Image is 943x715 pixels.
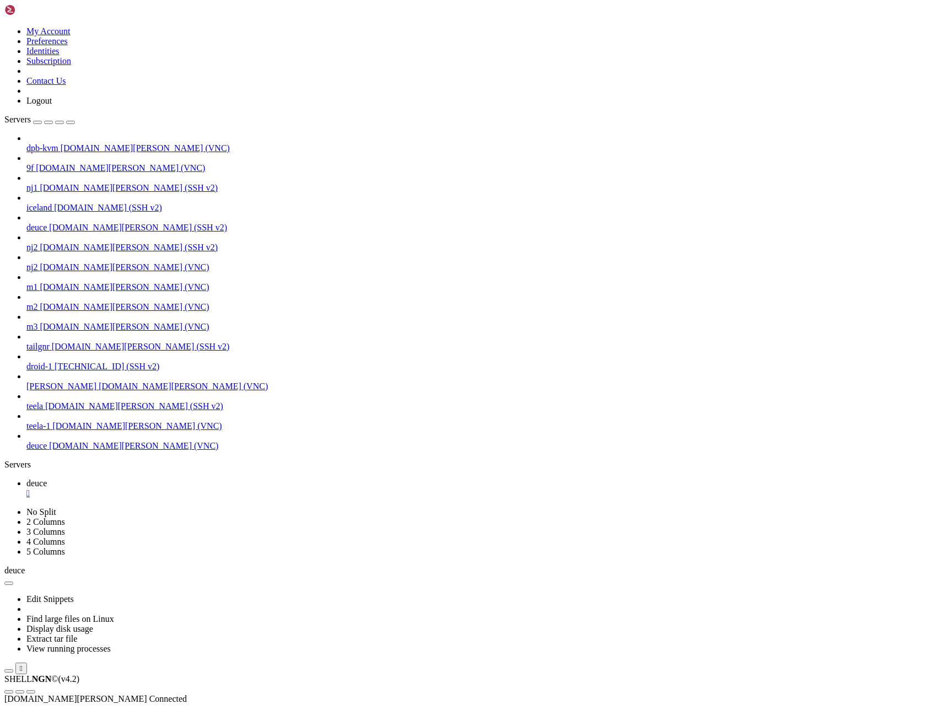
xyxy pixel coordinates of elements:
a: Extract tar file [26,634,77,643]
a: Contact Us [26,76,66,85]
span: [DOMAIN_NAME][PERSON_NAME] (VNC) [61,143,230,153]
li: nj1 [DOMAIN_NAME][PERSON_NAME] (SSH v2) [26,173,939,193]
span: [DOMAIN_NAME][PERSON_NAME] (SSH v2) [52,342,230,351]
li: 9f [DOMAIN_NAME][PERSON_NAME] (VNC) [26,153,939,173]
li: teela-1 [DOMAIN_NAME][PERSON_NAME] (VNC) [26,411,939,431]
a: nj2 [DOMAIN_NAME][PERSON_NAME] (VNC) [26,262,939,272]
span: m3 [26,322,37,331]
span: dpb-kvm [26,143,58,153]
a: 9f [DOMAIN_NAME][PERSON_NAME] (VNC) [26,163,939,173]
div:  [20,664,23,673]
li: [PERSON_NAME] [DOMAIN_NAME][PERSON_NAME] (VNC) [26,372,939,391]
li: tailgnr [DOMAIN_NAME][PERSON_NAME] (SSH v2) [26,332,939,352]
span: Servers [4,115,31,124]
span: iceland [26,203,52,212]
li: m3 [DOMAIN_NAME][PERSON_NAME] (VNC) [26,312,939,332]
a: nj1 [DOMAIN_NAME][PERSON_NAME] (SSH v2) [26,183,939,193]
span: m1 [26,282,37,292]
a: deuce [DOMAIN_NAME][PERSON_NAME] (SSH v2) [26,223,939,233]
span: nj1 [26,183,37,192]
a: teela [DOMAIN_NAME][PERSON_NAME] (SSH v2) [26,401,939,411]
span: [DOMAIN_NAME][PERSON_NAME] (VNC) [99,381,268,391]
li: m2 [DOMAIN_NAME][PERSON_NAME] (VNC) [26,292,939,312]
span: [DOMAIN_NAME][PERSON_NAME] (SSH v2) [40,183,218,192]
span: deuce [26,223,47,232]
a: Edit Snippets [26,594,74,604]
div: Servers [4,460,939,470]
a: 3 Columns [26,527,65,536]
span: [DOMAIN_NAME][PERSON_NAME] (VNC) [36,163,205,173]
span: [DOMAIN_NAME][PERSON_NAME] (VNC) [40,302,209,311]
a: [PERSON_NAME] [DOMAIN_NAME][PERSON_NAME] (VNC) [26,381,939,391]
span: [TECHNICAL_ID] (SSH v2) [55,362,159,371]
span: m2 [26,302,37,311]
span: droid-1 [26,362,52,371]
span: [DOMAIN_NAME][PERSON_NAME] (VNC) [40,282,209,292]
span: teela-1 [26,421,51,431]
a: 5 Columns [26,547,65,556]
li: nj2 [DOMAIN_NAME][PERSON_NAME] (VNC) [26,252,939,272]
span: deuce [26,479,47,488]
li: iceland [DOMAIN_NAME] (SSH v2) [26,193,939,213]
img: Shellngn [4,4,68,15]
a: 2 Columns [26,517,65,526]
span: [DOMAIN_NAME][PERSON_NAME] (VNC) [53,421,222,431]
a: No Split [26,507,56,517]
a: deuce [26,479,939,498]
span: [DOMAIN_NAME][PERSON_NAME] (VNC) [49,441,218,450]
a: m2 [DOMAIN_NAME][PERSON_NAME] (VNC) [26,302,939,312]
a: Find large files on Linux [26,614,114,623]
span: nj2 [26,262,37,272]
span: tailgnr [26,342,50,351]
a: deuce [DOMAIN_NAME][PERSON_NAME] (VNC) [26,441,939,451]
a: Display disk usage [26,624,93,633]
span: deuce [4,566,25,575]
li: m1 [DOMAIN_NAME][PERSON_NAME] (VNC) [26,272,939,292]
span: teela [26,401,43,411]
a: m1 [DOMAIN_NAME][PERSON_NAME] (VNC) [26,282,939,292]
span: deuce [26,441,47,450]
a: 4 Columns [26,537,65,546]
a: iceland [DOMAIN_NAME] (SSH v2) [26,203,939,213]
a: Subscription [26,56,71,66]
a: dpb-kvm [DOMAIN_NAME][PERSON_NAME] (VNC) [26,143,939,153]
a: Servers [4,115,75,124]
span: [DOMAIN_NAME] (SSH v2) [54,203,162,212]
a: tailgnr [DOMAIN_NAME][PERSON_NAME] (SSH v2) [26,342,939,352]
li: deuce [DOMAIN_NAME][PERSON_NAME] (SSH v2) [26,213,939,233]
a: nj2 [DOMAIN_NAME][PERSON_NAME] (SSH v2) [26,243,939,252]
a: m3 [DOMAIN_NAME][PERSON_NAME] (VNC) [26,322,939,332]
a: My Account [26,26,71,36]
a: droid-1 [TECHNICAL_ID] (SSH v2) [26,362,939,372]
a: Identities [26,46,60,56]
span: [DOMAIN_NAME][PERSON_NAME] (SSH v2) [49,223,227,232]
span: [DOMAIN_NAME][PERSON_NAME] (SSH v2) [45,401,223,411]
li: droid-1 [TECHNICAL_ID] (SSH v2) [26,352,939,372]
span: [PERSON_NAME] [26,381,96,391]
li: deuce [DOMAIN_NAME][PERSON_NAME] (VNC) [26,431,939,451]
a: View running processes [26,644,111,653]
span: [DOMAIN_NAME][PERSON_NAME] (VNC) [40,322,209,331]
span: nj2 [26,243,37,252]
button:  [15,663,27,674]
a: teela-1 [DOMAIN_NAME][PERSON_NAME] (VNC) [26,421,939,431]
a: Preferences [26,36,68,46]
a: Logout [26,96,52,105]
li: nj2 [DOMAIN_NAME][PERSON_NAME] (SSH v2) [26,233,939,252]
span: [DOMAIN_NAME][PERSON_NAME] (SSH v2) [40,243,218,252]
span: 9f [26,163,34,173]
a:  [26,488,939,498]
li: dpb-kvm [DOMAIN_NAME][PERSON_NAME] (VNC) [26,133,939,153]
span: [DOMAIN_NAME][PERSON_NAME] (VNC) [40,262,209,272]
li: teela [DOMAIN_NAME][PERSON_NAME] (SSH v2) [26,391,939,411]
